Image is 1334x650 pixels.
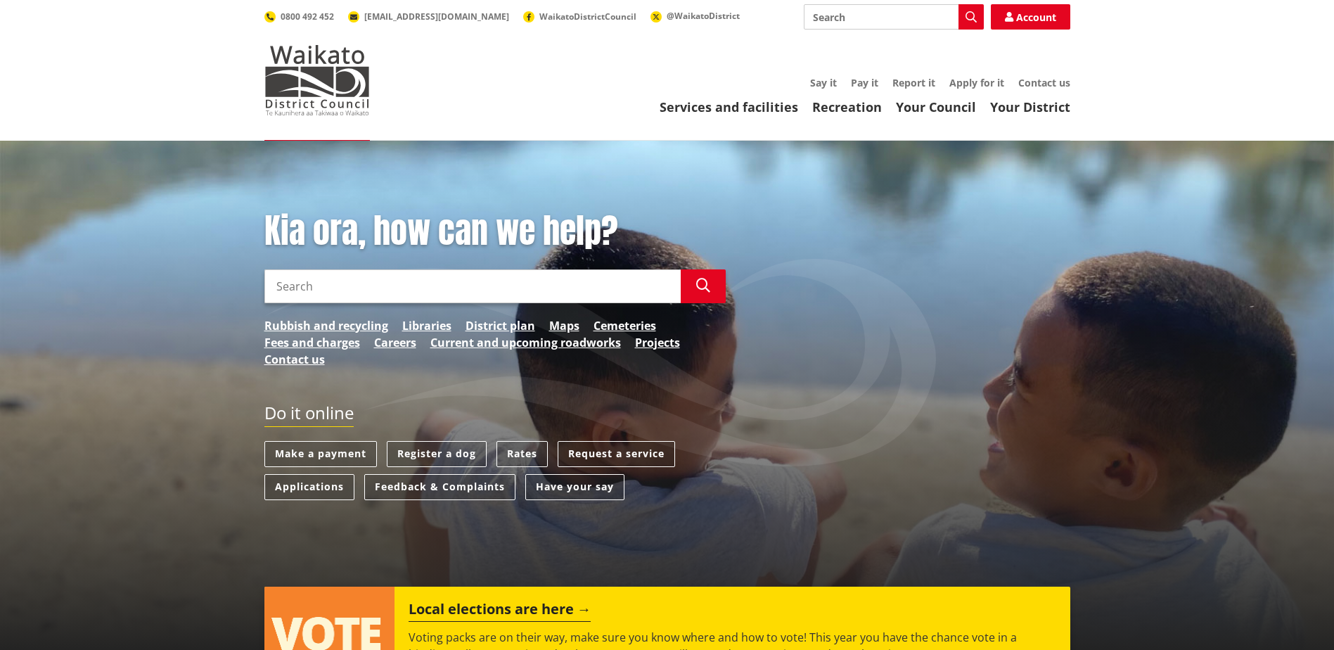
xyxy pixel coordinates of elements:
[804,4,984,30] input: Search input
[264,334,360,351] a: Fees and charges
[264,441,377,467] a: Make a payment
[812,98,882,115] a: Recreation
[364,474,515,500] a: Feedback & Complaints
[851,76,878,89] a: Pay it
[558,441,675,467] a: Request a service
[949,76,1004,89] a: Apply for it
[539,11,636,23] span: WaikatoDistrictCouncil
[667,10,740,22] span: @WaikatoDistrict
[594,317,656,334] a: Cemeteries
[264,45,370,115] img: Waikato District Council - Te Kaunihera aa Takiwaa o Waikato
[1018,76,1070,89] a: Contact us
[402,317,451,334] a: Libraries
[264,317,388,334] a: Rubbish and recycling
[635,334,680,351] a: Projects
[387,441,487,467] a: Register a dog
[466,317,535,334] a: District plan
[430,334,621,351] a: Current and upcoming roadworks
[264,269,681,303] input: Search input
[281,11,334,23] span: 0800 492 452
[264,351,325,368] a: Contact us
[364,11,509,23] span: [EMAIL_ADDRESS][DOMAIN_NAME]
[348,11,509,23] a: [EMAIL_ADDRESS][DOMAIN_NAME]
[374,334,416,351] a: Careers
[896,98,976,115] a: Your Council
[264,211,726,252] h1: Kia ora, how can we help?
[525,474,624,500] a: Have your say
[409,601,591,622] h2: Local elections are here
[549,317,579,334] a: Maps
[264,11,334,23] a: 0800 492 452
[810,76,837,89] a: Say it
[650,10,740,22] a: @WaikatoDistrict
[660,98,798,115] a: Services and facilities
[264,474,354,500] a: Applications
[990,98,1070,115] a: Your District
[991,4,1070,30] a: Account
[264,403,354,428] h2: Do it online
[523,11,636,23] a: WaikatoDistrictCouncil
[892,76,935,89] a: Report it
[496,441,548,467] a: Rates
